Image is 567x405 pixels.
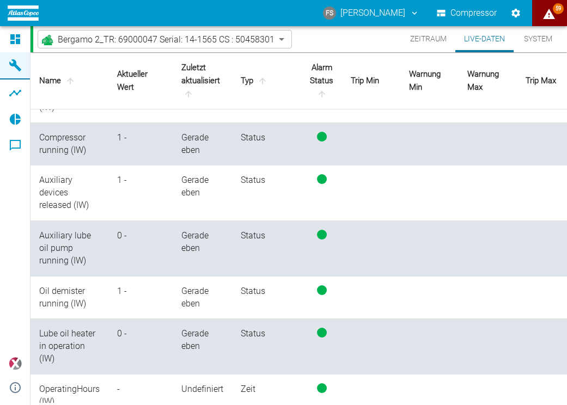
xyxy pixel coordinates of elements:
[317,285,327,295] span: status-running
[323,7,336,20] div: FS
[58,33,275,46] span: Bergamo 2_TR: 69000047 Serial: 14-1565 CS : 50458301
[435,3,499,23] button: Compressor
[31,165,108,221] td: Auxiliary devices released (IW)
[400,52,459,109] th: Warnung Min
[459,52,517,109] th: Warnung Max
[232,277,301,320] td: Status
[108,52,173,109] th: Aktueller Wert
[117,328,164,340] div: 0 -
[401,26,455,52] button: Zeitraum
[173,52,232,109] th: Zuletzt aktualisiert
[317,174,327,184] span: status-running
[8,5,39,20] img: logo
[31,277,108,320] td: Oil demister running (IW)
[317,383,327,393] span: status-running
[342,52,400,109] th: Trip Min
[31,221,108,277] td: Auxiliary lube oil pump running (IW)
[232,319,301,375] td: Status
[232,123,301,166] td: Status
[315,89,329,99] span: sort-status
[31,319,108,375] td: Lube oil heater in operation (IW)
[317,132,327,142] span: status-running
[232,52,301,109] th: Typ
[553,3,564,14] span: 59
[40,33,275,46] a: Bergamo 2_TR: 69000047 Serial: 14-1565 CS : 50458301
[181,230,223,255] div: 4.9.2025, 11:47:33
[117,285,164,298] div: 1 -
[301,52,342,109] th: Alarm Status
[63,76,77,86] span: sort-name
[117,174,164,187] div: 1 -
[181,132,223,157] div: 4.9.2025, 11:47:33
[117,383,164,396] div: -
[255,76,270,86] span: sort-type
[455,26,514,52] button: Live-Daten
[321,3,421,23] button: frank.sinsilewski@atlascopco.com
[117,230,164,242] div: 0 -
[181,285,223,310] div: 4.9.2025, 11:47:33
[181,174,223,199] div: 4.9.2025, 11:47:33
[317,230,327,240] span: status-running
[514,26,563,52] button: System
[181,328,223,353] div: 4.9.2025, 11:47:33
[181,89,196,99] span: sort-time
[506,3,526,23] button: Einstellungen
[317,328,327,337] span: status-running
[31,123,108,166] td: Compressor running (IW)
[9,357,22,370] img: Xplore Logo
[117,132,164,144] div: 1 -
[31,52,108,109] th: Name
[232,165,301,221] td: Status
[232,221,301,277] td: Status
